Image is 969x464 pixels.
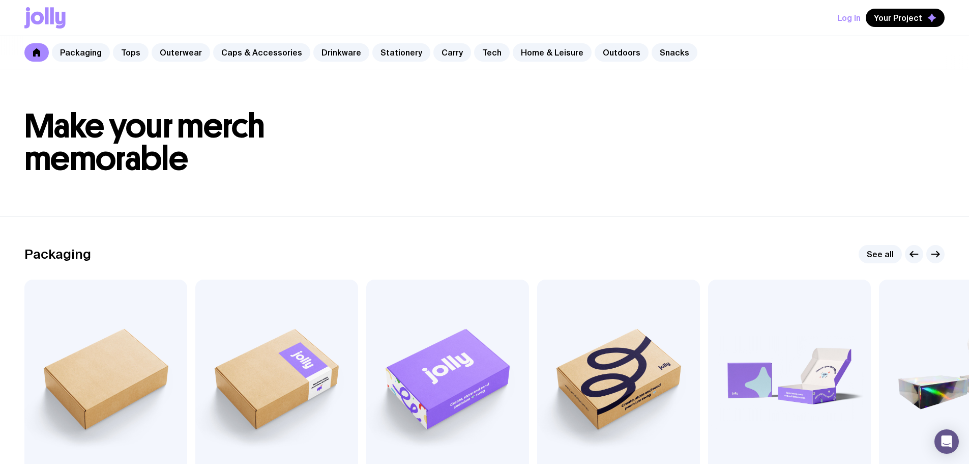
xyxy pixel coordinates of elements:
a: Caps & Accessories [213,43,310,62]
a: Tech [474,43,510,62]
a: Snacks [652,43,697,62]
a: Packaging [52,43,110,62]
a: Stationery [372,43,430,62]
span: Make your merch memorable [24,106,265,179]
span: Your Project [874,13,922,23]
a: Home & Leisure [513,43,592,62]
button: Your Project [866,9,945,27]
a: Outdoors [595,43,649,62]
a: Tops [113,43,149,62]
a: Outerwear [152,43,210,62]
a: Drinkware [313,43,369,62]
a: Carry [433,43,471,62]
a: See all [859,245,902,263]
h2: Packaging [24,247,91,262]
div: Open Intercom Messenger [934,429,959,454]
button: Log In [837,9,861,27]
